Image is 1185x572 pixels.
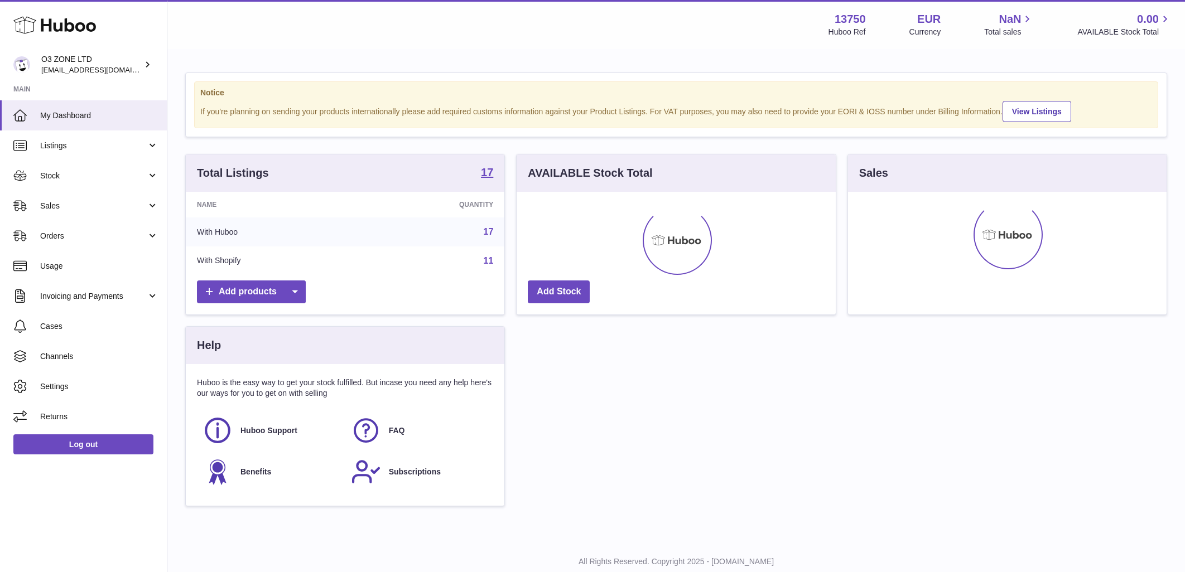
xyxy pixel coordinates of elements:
span: My Dashboard [40,110,158,121]
h3: Help [197,338,221,353]
span: Stock [40,171,147,181]
th: Quantity [358,192,504,217]
td: With Shopify [186,246,358,275]
span: Invoicing and Payments [40,291,147,302]
div: If you're planning on sending your products internationally please add required customs informati... [200,99,1152,122]
strong: EUR [917,12,941,27]
h3: AVAILABLE Stock Total [528,166,652,181]
span: Channels [40,351,158,362]
p: Huboo is the easy way to get your stock fulfilled. But incase you need any help here's our ways f... [197,377,493,399]
a: 11 [484,256,494,265]
a: View Listings [1003,101,1071,122]
a: Log out [13,434,153,454]
p: All Rights Reserved. Copyright 2025 - [DOMAIN_NAME] [176,556,1176,567]
span: Total sales [984,27,1034,37]
a: 0.00 AVAILABLE Stock Total [1077,12,1172,37]
a: NaN Total sales [984,12,1034,37]
span: Usage [40,261,158,272]
a: 17 [484,227,494,236]
span: [EMAIL_ADDRESS][DOMAIN_NAME] [41,65,164,74]
span: NaN [999,12,1021,27]
span: Settings [40,381,158,392]
span: 0.00 [1137,12,1159,27]
a: Subscriptions [351,457,488,487]
div: Currency [909,27,941,37]
th: Name [186,192,358,217]
span: Returns [40,411,158,422]
a: Huboo Support [203,415,340,445]
span: Subscriptions [389,467,441,477]
div: O3 ZONE LTD [41,54,142,75]
td: With Huboo [186,217,358,246]
span: AVAILABLE Stock Total [1077,27,1172,37]
a: FAQ [351,415,488,445]
div: Huboo Ref [828,27,866,37]
span: Cases [40,321,158,332]
h3: Total Listings [197,166,269,181]
h3: Sales [859,166,888,181]
a: Add Stock [528,280,590,303]
a: Benefits [203,457,340,487]
a: 17 [481,167,493,180]
img: hello@o3zoneltd.co.uk [13,56,30,73]
span: Sales [40,201,147,211]
strong: 17 [481,167,493,178]
span: Huboo Support [240,425,297,436]
strong: 13750 [835,12,866,27]
span: Listings [40,140,147,151]
span: FAQ [389,425,405,436]
span: Benefits [240,467,271,477]
a: Add products [197,280,306,303]
strong: Notice [200,88,1152,98]
span: Orders [40,231,147,241]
